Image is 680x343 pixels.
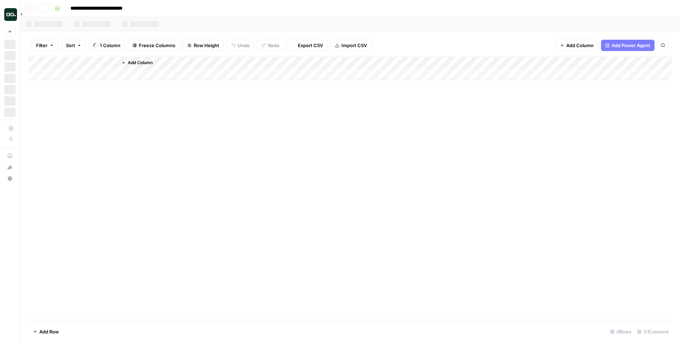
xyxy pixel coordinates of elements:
span: Freeze Columns [139,42,175,49]
button: Redo [257,40,284,51]
span: Export CSV [298,42,323,49]
button: Export CSV [287,40,328,51]
span: Redo [268,42,279,49]
button: What's new? [4,162,16,173]
div: 0 Rows [607,326,634,337]
button: Import CSV [330,40,372,51]
span: Add Row [39,328,59,335]
button: Add Power Agent [601,40,654,51]
button: Add Column [119,58,155,67]
button: Add Row [29,326,63,337]
img: Justina testing Logo [4,8,17,21]
button: Help + Support [4,173,16,184]
div: 1/1 Columns [634,326,671,337]
button: Workspace: Justina testing [4,6,16,23]
button: Filter [32,40,58,51]
span: Add Column [566,42,594,49]
span: Row Height [194,42,219,49]
button: Freeze Columns [128,40,180,51]
a: AirOps Academy [4,150,16,162]
button: Row Height [183,40,224,51]
div: What's new? [5,162,15,173]
span: Add Power Agent [612,42,650,49]
span: Sort [66,42,75,49]
span: Undo [238,42,250,49]
span: Import CSV [341,42,367,49]
span: Add Column [128,60,153,66]
button: 1 Column [89,40,125,51]
button: Sort [61,40,86,51]
span: 1 Column [100,42,120,49]
span: Filter [36,42,47,49]
button: Add Column [555,40,598,51]
button: Undo [227,40,254,51]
